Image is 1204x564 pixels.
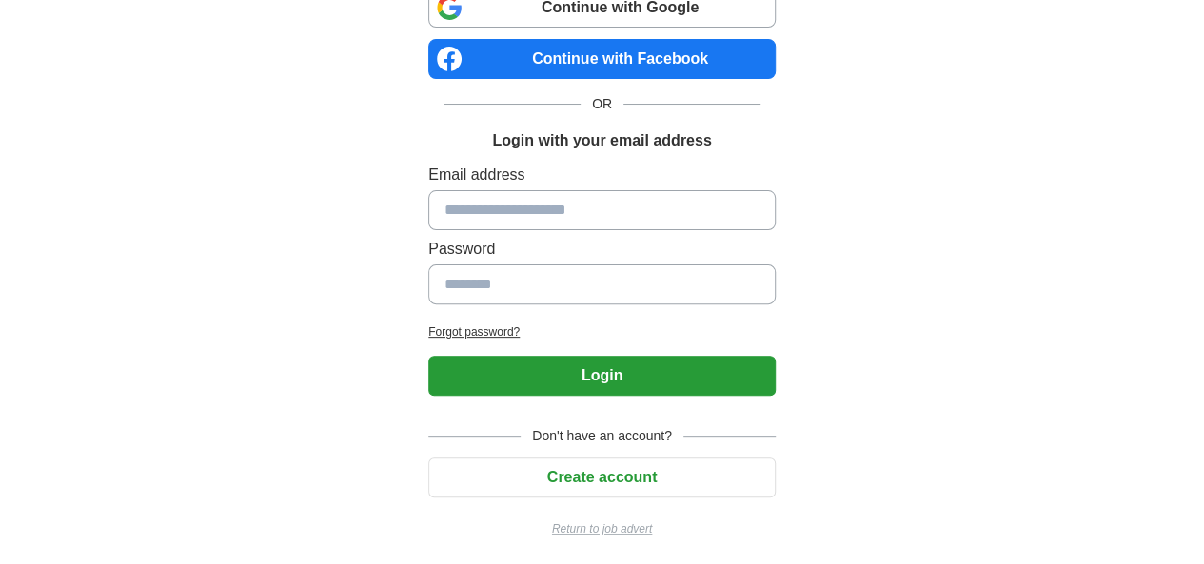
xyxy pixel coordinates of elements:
[428,469,776,485] a: Create account
[428,164,776,186] label: Email address
[428,520,776,537] a: Return to job advert
[428,39,776,79] a: Continue with Facebook
[428,356,776,396] button: Login
[428,457,776,497] button: Create account
[521,426,683,446] span: Don't have an account?
[428,238,776,261] label: Password
[428,323,776,340] a: Forgot password?
[492,129,711,152] h1: Login with your email address
[581,94,623,114] span: OR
